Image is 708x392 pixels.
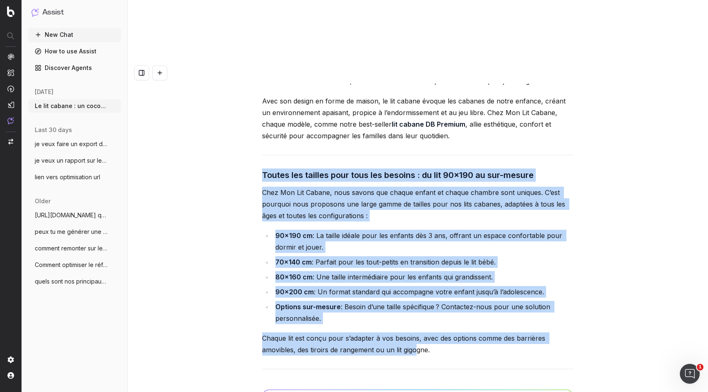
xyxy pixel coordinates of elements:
[35,173,100,181] span: lien vers optimisation url
[28,99,121,113] button: Le lit cabane : un cocon de rêve livré r
[22,22,94,28] div: Domaine: [DOMAIN_NAME]
[35,197,51,205] span: older
[275,273,313,281] strong: 80x160 cm
[35,277,108,286] span: quels sont nos principaux concurrents su
[273,286,573,298] li: : Un format standard qui accompagne votre enfant jusqu’à l’adolescence.
[28,61,121,75] a: Discover Agents
[28,242,121,255] button: comment remonter sur le mot clé "lit enf
[28,137,121,151] button: je veux faire un export de tous les titl
[28,28,121,41] button: New Chat
[28,171,121,184] button: lien vers optimisation url
[273,271,573,283] li: : Une taille intermédiaire pour les enfants qui grandissent.
[273,230,573,253] li: : La taille idéale pour les enfants dès 3 ans, offrant un espace confortable pour dormir et jouer.
[262,332,573,356] p: Chaque lit est conçu pour s’adapter à vos besoins, avec des options comme des barrières amovibles...
[13,13,20,20] img: logo_orange.svg
[262,168,573,182] h3: Toutes les tailles pour tous les besoins : du lit 90x190 au sur-mesure
[7,356,14,363] img: Setting
[42,7,64,18] h1: Assist
[28,225,121,238] button: peux tu me générer une belle métadescrip
[28,258,121,272] button: Comment optimiser le référencement du pa
[392,120,465,128] strong: lit cabane DB Premium
[94,48,101,55] img: tab_keywords_by_traffic_grey.svg
[273,301,573,324] li: : Besoin d’une taille spécifique ? Contactez-nous pour une solution personnalisée.
[13,22,20,28] img: website_grey.svg
[7,101,14,108] img: Studio
[275,288,314,296] strong: 90x200 cm
[35,156,108,165] span: je veux un rapport sur les duplications
[262,187,573,221] p: Chez Mon Lit Cabane, nous savons que chaque enfant et chaque chambre sont uniques. C’est pourquoi...
[31,7,118,18] button: Assist
[697,364,703,370] span: 1
[103,49,127,54] div: Mots-clés
[28,209,121,222] button: [URL][DOMAIN_NAME] que
[7,69,14,76] img: Intelligence
[7,53,14,60] img: Analytics
[35,140,108,148] span: je veux faire un export de tous les titl
[35,126,72,134] span: last 30 days
[7,372,14,379] img: My account
[31,8,39,16] img: Assist
[35,244,108,253] span: comment remonter sur le mot clé "lit enf
[43,49,64,54] div: Domaine
[35,211,108,219] span: [URL][DOMAIN_NAME] que
[8,139,13,144] img: Switch project
[28,45,121,58] a: How to use Assist
[273,256,573,268] li: : Parfait pour les tout-petits en transition depuis le lit bébé.
[35,88,53,96] span: [DATE]
[34,48,40,55] img: tab_domain_overview_orange.svg
[7,85,14,92] img: Activation
[275,303,341,311] strong: Options sur-mesure
[7,117,14,124] img: Assist
[28,275,121,288] button: quels sont nos principaux concurrents su
[680,364,700,384] iframe: Intercom live chat
[262,95,573,142] p: Avec son design en forme de maison, le lit cabane évoque les cabanes de notre enfance, créant un ...
[35,102,108,110] span: Le lit cabane : un cocon de rêve livré r
[275,258,312,266] strong: 70x140 cm
[23,13,41,20] div: v 4.0.25
[35,261,108,269] span: Comment optimiser le référencement du pa
[28,154,121,167] button: je veux un rapport sur les duplications
[275,231,313,240] strong: 90x190 cm
[35,228,108,236] span: peux tu me générer une belle métadescrip
[7,6,14,17] img: Botify logo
